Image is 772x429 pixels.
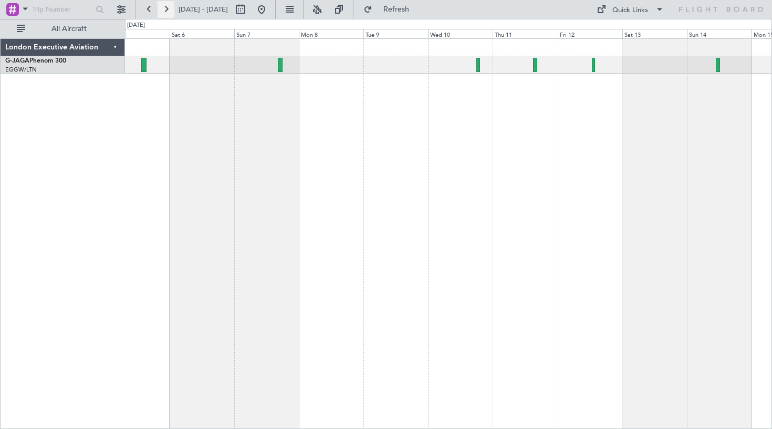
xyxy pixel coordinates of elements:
[687,29,752,38] div: Sun 14
[299,29,363,38] div: Mon 8
[170,29,234,38] div: Sat 6
[363,29,428,38] div: Tue 9
[428,29,493,38] div: Wed 10
[622,29,687,38] div: Sat 13
[558,29,622,38] div: Fri 12
[32,2,92,17] input: Trip Number
[179,5,228,14] span: [DATE] - [DATE]
[105,29,170,38] div: Fri 5
[5,58,66,64] a: G-JAGAPhenom 300
[27,25,111,33] span: All Aircraft
[5,58,29,64] span: G-JAGA
[493,29,557,38] div: Thu 11
[127,21,145,30] div: [DATE]
[5,66,37,74] a: EGGW/LTN
[234,29,299,38] div: Sun 7
[374,6,419,13] span: Refresh
[591,1,669,18] button: Quick Links
[359,1,422,18] button: Refresh
[12,21,114,37] button: All Aircraft
[612,5,648,16] div: Quick Links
